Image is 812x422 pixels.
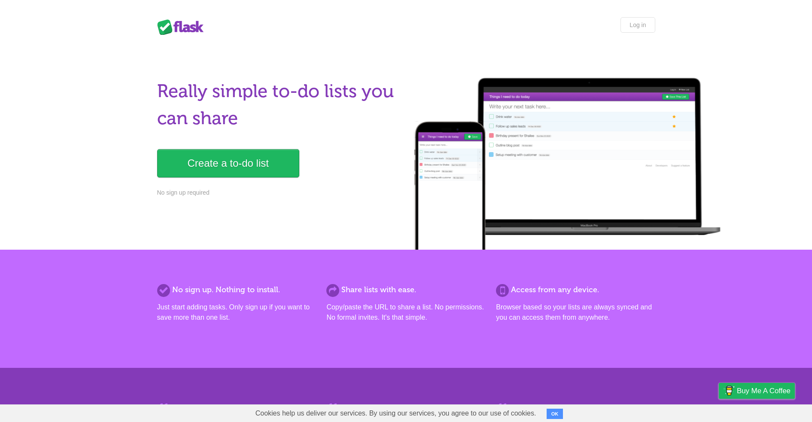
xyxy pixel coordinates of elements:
[620,17,655,33] a: Log in
[496,302,655,323] p: Browser based so your lists are always synced and you can access them from anywhere.
[326,302,485,323] p: Copy/paste the URL to share a list. No permissions. No formal invites. It's that simple.
[157,302,316,323] p: Just start adding tasks. Only sign up if you want to save more than one list.
[247,405,545,422] span: Cookies help us deliver our services. By using our services, you agree to our use of cookies.
[157,284,316,296] h2: No sign up. Nothing to install.
[157,188,401,197] p: No sign up required
[547,409,563,419] button: OK
[157,149,299,177] a: Create a to-do list
[723,383,735,398] img: Buy me a coffee
[157,19,209,35] div: Flask Lists
[326,284,485,296] h2: Share lists with ease.
[737,383,791,398] span: Buy me a coffee
[719,383,795,399] a: Buy me a coffee
[157,78,401,132] h1: Really simple to-do lists you can share
[496,284,655,296] h2: Access from any device.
